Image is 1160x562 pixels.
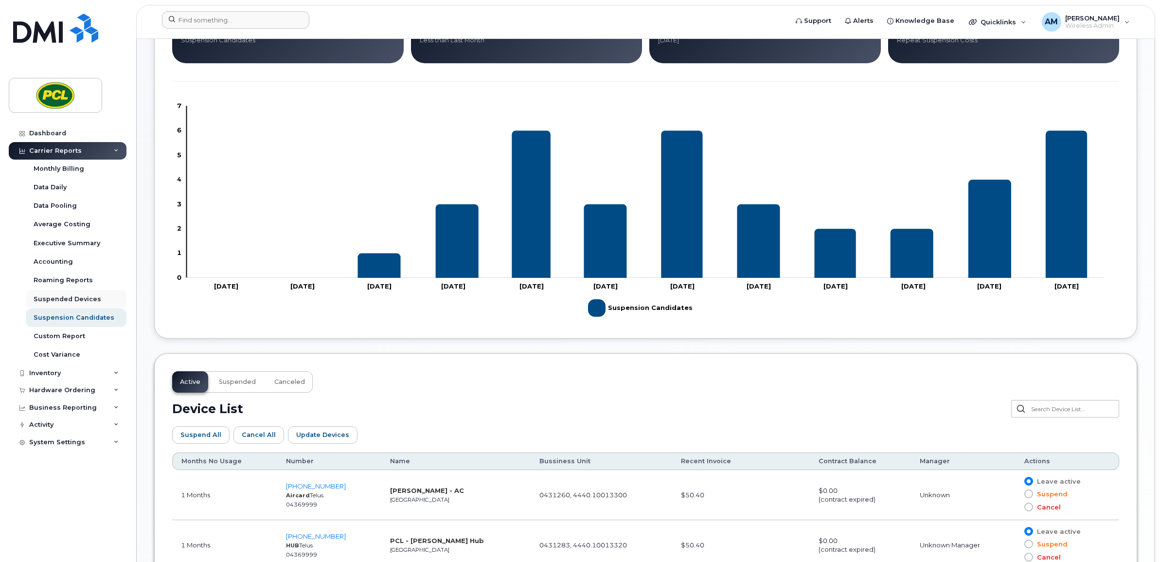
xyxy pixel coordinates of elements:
th: Recent Invoice [672,453,810,470]
th: Months No Usage [172,453,277,470]
a: Alerts [838,11,880,31]
span: Alerts [853,16,874,26]
g: Chart [177,102,1104,321]
p: [DATE] [658,36,872,45]
span: Cancel [1033,553,1061,562]
g: Suspension Candidates [205,131,1088,278]
strong: [PERSON_NAME] - AC [390,487,464,494]
th: Number [277,453,381,470]
a: [PHONE_NUMBER] [286,532,346,540]
span: Knowledge Base [895,16,954,26]
tspan: 2 [177,224,181,232]
th: Manager [911,453,1016,470]
span: Cancel All [242,430,276,439]
span: (contract expired) [819,495,875,503]
tspan: 3 [177,200,181,208]
button: Update Devices [288,426,357,444]
small: Telus 04369999 [286,542,317,558]
div: Ajay Meena [1035,12,1137,32]
td: Unknown [911,470,1016,520]
span: Support [804,16,831,26]
span: Suspend All [180,430,221,439]
tspan: [DATE] [901,282,926,290]
th: Actions [1016,453,1119,470]
tspan: [DATE] [978,282,1002,290]
small: [GEOGRAPHIC_DATA] [390,496,449,503]
tspan: [DATE] [520,282,544,290]
input: Find something... [162,11,309,29]
span: Canceled [274,378,305,386]
tspan: [DATE] [823,282,848,290]
a: Support [789,11,838,31]
td: $0.00 [810,470,911,520]
tspan: [DATE] [441,282,465,290]
small: Telus 04369999 [286,492,323,508]
a: [PHONE_NUMBER] [286,482,346,490]
span: Suspended [219,378,256,386]
tspan: [DATE] [1055,282,1079,290]
span: AM [1045,16,1058,28]
tspan: [DATE] [747,282,771,290]
p: Less than Last Month [420,36,634,45]
span: Suspend [1033,489,1068,499]
tspan: [DATE] [214,282,239,290]
small: [GEOGRAPHIC_DATA] [390,546,449,553]
g: Legend [588,295,693,321]
span: Quicklinks [981,18,1016,26]
span: [PERSON_NAME] [1065,14,1120,22]
button: Suspend All [172,426,230,444]
td: 1 Months [172,470,277,520]
g: Suspension Candidates [588,295,693,321]
strong: HUB [286,542,299,549]
tspan: 5 [177,151,181,159]
td: 0431260, 4440.10013300 [531,470,672,520]
p: Repeat Suspension Costs [897,36,1111,45]
tspan: 6 [177,127,181,134]
th: Contract Balance [810,453,911,470]
span: Leave active [1033,477,1081,486]
tspan: 1 [177,249,181,257]
input: Search Device List... [1011,400,1119,417]
tspan: [DATE] [670,282,695,290]
h2: Device List [172,401,243,416]
span: Leave active [1033,527,1081,536]
button: Cancel All [233,426,284,444]
a: Knowledge Base [880,11,961,31]
p: Suspension Candidates [181,36,395,45]
strong: Aircard [286,492,310,499]
th: Name [381,453,531,470]
tspan: 0 [177,273,181,281]
span: Wireless Admin [1065,22,1120,30]
div: Quicklinks [962,12,1033,32]
span: (contract expired) [819,545,875,553]
tspan: [DATE] [594,282,618,290]
tspan: 7 [177,102,181,109]
span: Cancel [1033,503,1061,512]
span: Suspend [1033,540,1068,549]
td: $50.40 [672,470,810,520]
strong: PCL - [PERSON_NAME] Hub [390,537,484,544]
tspan: [DATE] [290,282,315,290]
tspan: 4 [177,175,181,183]
tspan: [DATE] [367,282,392,290]
span: Update Devices [296,430,349,439]
th: Bussiness Unit [531,453,672,470]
